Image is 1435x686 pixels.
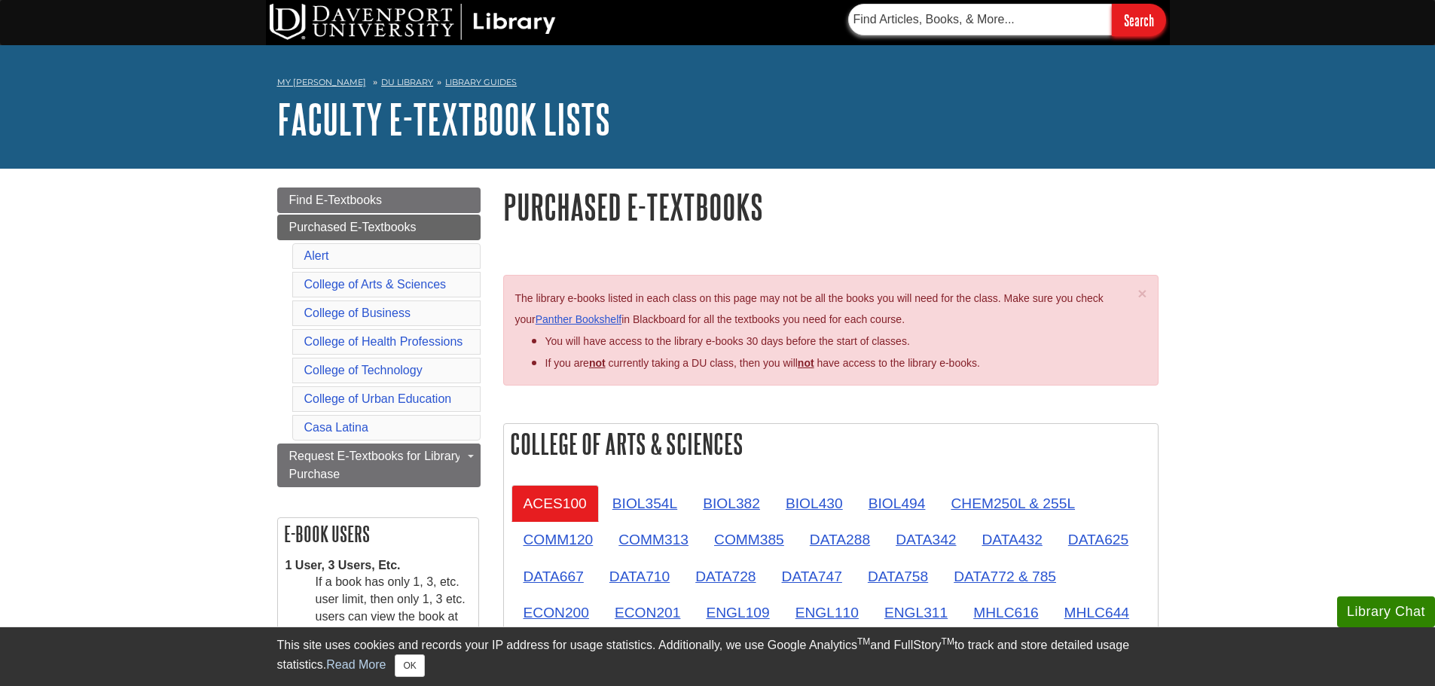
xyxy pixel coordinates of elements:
[770,558,854,595] a: DATA747
[289,221,417,233] span: Purchased E-Textbooks
[289,450,462,480] span: Request E-Textbooks for Library Purchase
[606,521,701,558] a: COMM313
[798,521,882,558] a: DATA288
[304,249,329,262] a: Alert
[277,636,1159,677] div: This site uses cookies and records your IP address for usage statistics. Additionally, we use Goo...
[445,77,517,87] a: Library Guides
[285,557,471,575] dt: 1 User, 3 Users, Etc.
[277,215,481,240] a: Purchased E-Textbooks
[848,4,1112,35] input: Find Articles, Books, & More...
[511,485,599,522] a: ACES100
[381,77,433,87] a: DU Library
[270,4,556,40] img: DU Library
[597,558,682,595] a: DATA710
[277,96,610,142] a: Faculty E-Textbook Lists
[702,521,796,558] a: COMM385
[1337,596,1435,627] button: Library Chat
[545,335,910,347] span: You will have access to the library e-books 30 days before the start of classes.
[856,558,940,595] a: DATA758
[961,594,1050,631] a: MHLC616
[694,594,781,631] a: ENGL109
[511,594,601,631] a: ECON200
[511,558,596,595] a: DATA667
[691,485,772,522] a: BIOL382
[304,335,463,348] a: College of Health Professions
[395,654,424,677] button: Close
[939,485,1087,522] a: CHEM250L & 255L
[589,357,606,369] strong: not
[783,594,871,631] a: ENGL110
[683,558,768,595] a: DATA728
[278,518,478,550] h2: E-book Users
[857,636,870,647] sup: TM
[942,558,1068,595] a: DATA772 & 785
[304,392,452,405] a: College of Urban Education
[848,4,1166,36] form: Searches DU Library's articles, books, and more
[304,421,368,434] a: Casa Latina
[600,485,689,522] a: BIOL354L
[277,76,366,89] a: My [PERSON_NAME]
[1137,285,1146,302] span: ×
[504,424,1158,464] h2: College of Arts & Sciences
[304,364,423,377] a: College of Technology
[798,357,814,369] u: not
[1056,521,1140,558] a: DATA625
[856,485,938,522] a: BIOL494
[536,313,621,325] a: Panther Bookshelf
[511,521,606,558] a: COMM120
[289,194,383,206] span: Find E-Textbooks
[774,485,855,522] a: BIOL430
[503,188,1159,226] h1: Purchased E-Textbooks
[277,188,481,213] a: Find E-Textbooks
[326,658,386,671] a: Read More
[277,72,1159,96] nav: breadcrumb
[1052,594,1141,631] a: MHLC644
[1112,4,1166,36] input: Search
[277,444,481,487] a: Request E-Textbooks for Library Purchase
[942,636,954,647] sup: TM
[872,594,960,631] a: ENGL311
[304,306,411,319] a: College of Business
[515,292,1104,326] span: The library e-books listed in each class on this page may not be all the books you will need for ...
[969,521,1054,558] a: DATA432
[1137,285,1146,301] button: Close
[603,594,692,631] a: ECON201
[884,521,968,558] a: DATA342
[545,357,980,369] span: If you are currently taking a DU class, then you will have access to the library e-books.
[304,278,447,291] a: College of Arts & Sciences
